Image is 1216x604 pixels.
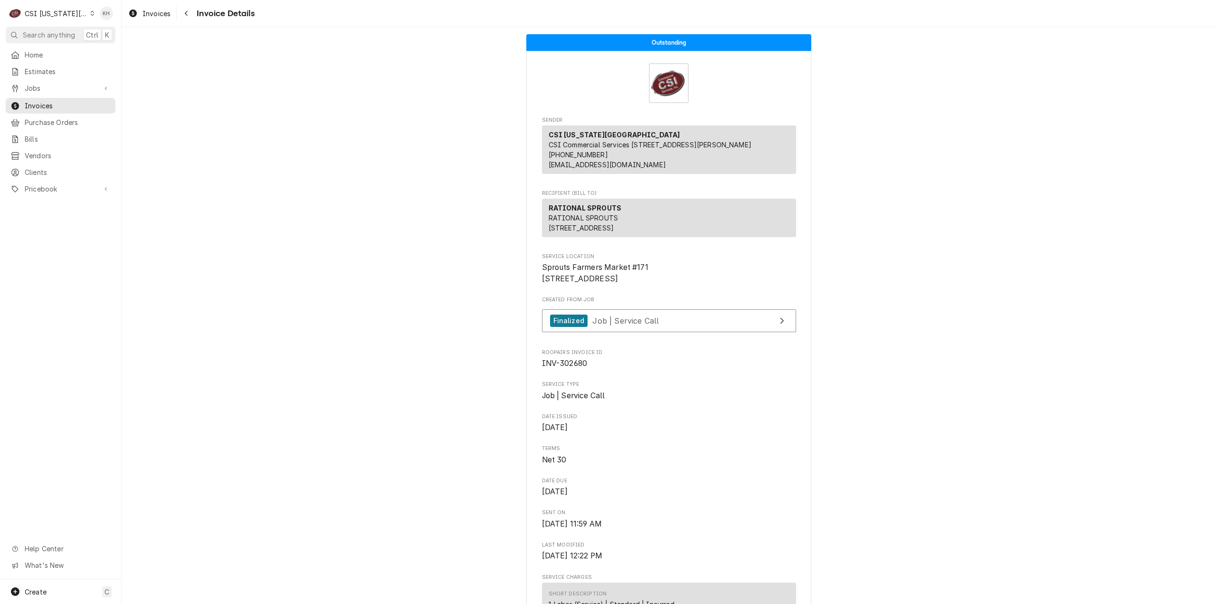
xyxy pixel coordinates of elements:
[542,413,796,421] span: Date Issued
[25,83,96,93] span: Jobs
[652,39,686,46] span: Outstanding
[542,253,796,285] div: Service Location
[542,454,796,466] span: Terms
[542,413,796,433] div: Date Issued
[550,315,588,327] div: Finalized
[542,487,568,496] span: [DATE]
[25,9,87,19] div: CSI [US_STATE][GEOGRAPHIC_DATA]
[25,588,47,596] span: Create
[23,30,75,40] span: Search anything
[105,30,109,40] span: K
[542,477,796,498] div: Date Due
[142,9,171,19] span: Invoices
[100,7,113,20] div: KH
[542,574,796,581] span: Service Charges
[25,151,111,161] span: Vendors
[25,167,111,177] span: Clients
[549,214,618,232] span: RATIONAL SPROUTS [STREET_ADDRESS]
[542,509,796,529] div: Sent On
[542,477,796,485] span: Date Due
[549,161,666,169] a: [EMAIL_ADDRESS][DOMAIN_NAME]
[25,134,111,144] span: Bills
[549,131,680,139] strong: CSI [US_STATE][GEOGRAPHIC_DATA]
[542,116,796,124] span: Sender
[549,590,607,598] div: Short Description
[25,117,111,127] span: Purchase Orders
[542,445,796,452] span: Terms
[542,263,648,283] span: Sprouts Farmers Market #171 [STREET_ADDRESS]
[104,587,109,597] span: C
[542,519,602,528] span: [DATE] 11:59 AM
[6,181,115,197] a: Go to Pricebook
[542,359,588,368] span: INV-302680
[6,557,115,573] a: Go to What's New
[542,125,796,174] div: Sender
[542,296,796,304] span: Created From Job
[542,190,796,197] span: Recipient (Bill To)
[25,67,111,77] span: Estimates
[25,184,96,194] span: Pricebook
[549,204,622,212] strong: RATIONAL SPROUTS
[6,115,115,130] a: Purchase Orders
[86,30,98,40] span: Ctrl
[542,518,796,530] span: Sent On
[542,455,567,464] span: Net 30
[6,27,115,43] button: Search anythingCtrlK
[25,50,111,60] span: Home
[6,98,115,114] a: Invoices
[25,544,110,554] span: Help Center
[542,296,796,337] div: Created From Job
[6,148,115,163] a: Vendors
[542,541,796,562] div: Last Modified
[6,541,115,556] a: Go to Help Center
[9,7,22,20] div: C
[25,101,111,111] span: Invoices
[6,47,115,63] a: Home
[542,445,796,465] div: Terms
[542,190,796,241] div: Invoice Recipient
[542,422,796,433] span: Date Issued
[6,164,115,180] a: Clients
[542,390,796,402] span: Service Type
[592,316,659,325] span: Job | Service Call
[100,7,113,20] div: Kelsey Hetlage's Avatar
[649,63,689,103] img: Logo
[6,131,115,147] a: Bills
[542,309,796,333] a: View Job
[542,199,796,241] div: Recipient (Bill To)
[542,116,796,178] div: Invoice Sender
[542,358,796,369] span: Roopairs Invoice ID
[25,560,110,570] span: What's New
[542,551,602,560] span: [DATE] 12:22 PM
[542,253,796,260] span: Service Location
[542,262,796,284] span: Service Location
[542,199,796,237] div: Recipient (Bill To)
[6,80,115,96] a: Go to Jobs
[9,7,22,20] div: CSI Kansas City's Avatar
[542,541,796,549] span: Last Modified
[542,486,796,498] span: Date Due
[542,423,568,432] span: [DATE]
[542,509,796,517] span: Sent On
[542,349,796,356] span: Roopairs Invoice ID
[194,7,254,20] span: Invoice Details
[124,6,174,21] a: Invoices
[179,6,194,21] button: Navigate back
[549,141,751,149] span: CSI Commercial Services [STREET_ADDRESS][PERSON_NAME]
[542,381,796,401] div: Service Type
[542,349,796,369] div: Roopairs Invoice ID
[526,34,811,51] div: Status
[542,391,605,400] span: Job | Service Call
[6,64,115,79] a: Estimates
[542,125,796,178] div: Sender
[542,550,796,562] span: Last Modified
[542,381,796,388] span: Service Type
[549,151,608,159] a: [PHONE_NUMBER]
